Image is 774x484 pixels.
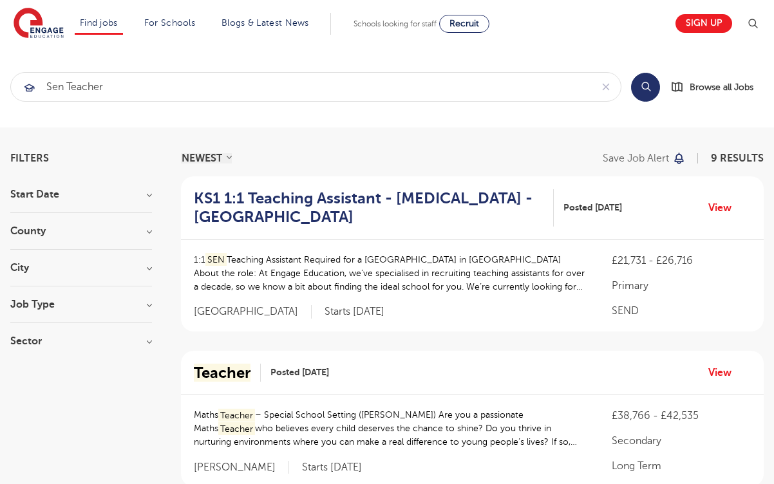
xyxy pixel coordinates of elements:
h2: KS1 1:1 Teaching Assistant - [MEDICAL_DATA] - [GEOGRAPHIC_DATA] [194,189,543,227]
a: Browse all Jobs [670,80,764,95]
a: Recruit [439,15,489,33]
span: Schools looking for staff [354,19,437,28]
h3: County [10,226,152,236]
button: Search [631,73,660,102]
span: Filters [10,153,49,163]
button: Save job alert [603,153,686,163]
span: [GEOGRAPHIC_DATA] [194,305,312,319]
p: Primary [612,278,751,293]
span: [PERSON_NAME] [194,461,289,474]
a: View [708,364,741,381]
p: £38,766 - £42,535 [612,408,751,423]
a: Sign up [675,14,732,33]
a: Teacher [194,364,261,382]
p: Starts [DATE] [302,461,362,474]
p: £21,731 - £26,716 [612,253,751,268]
a: KS1 1:1 Teaching Assistant - [MEDICAL_DATA] - [GEOGRAPHIC_DATA] [194,189,554,227]
h3: City [10,263,152,273]
h3: Start Date [10,189,152,200]
h3: Job Type [10,299,152,310]
span: 9 RESULTS [711,153,764,164]
p: SEND [612,303,751,319]
a: Blogs & Latest News [222,18,309,28]
p: Starts [DATE] [325,305,384,319]
input: Submit [11,73,591,101]
img: Engage Education [14,8,64,40]
p: 1:1 Teaching Assistant Required for a [GEOGRAPHIC_DATA] in [GEOGRAPHIC_DATA] About the role: At E... [194,253,586,293]
p: Maths – Special School Setting ([PERSON_NAME]) Are you a passionate Maths who believes every chil... [194,408,586,449]
span: Posted [DATE] [270,366,329,379]
mark: Teacher [194,364,250,382]
a: For Schools [144,18,195,28]
span: Posted [DATE] [563,201,622,214]
p: Long Term [612,458,751,474]
h3: Sector [10,336,152,346]
mark: SEN [205,253,227,266]
a: Find jobs [80,18,118,28]
p: Save job alert [603,153,669,163]
mark: Teacher [218,409,255,422]
span: Browse all Jobs [690,80,753,95]
a: View [708,200,741,216]
div: Submit [10,72,621,102]
span: Recruit [449,19,479,28]
p: Secondary [612,433,751,449]
mark: Teacher [218,422,255,436]
button: Clear [591,73,621,101]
